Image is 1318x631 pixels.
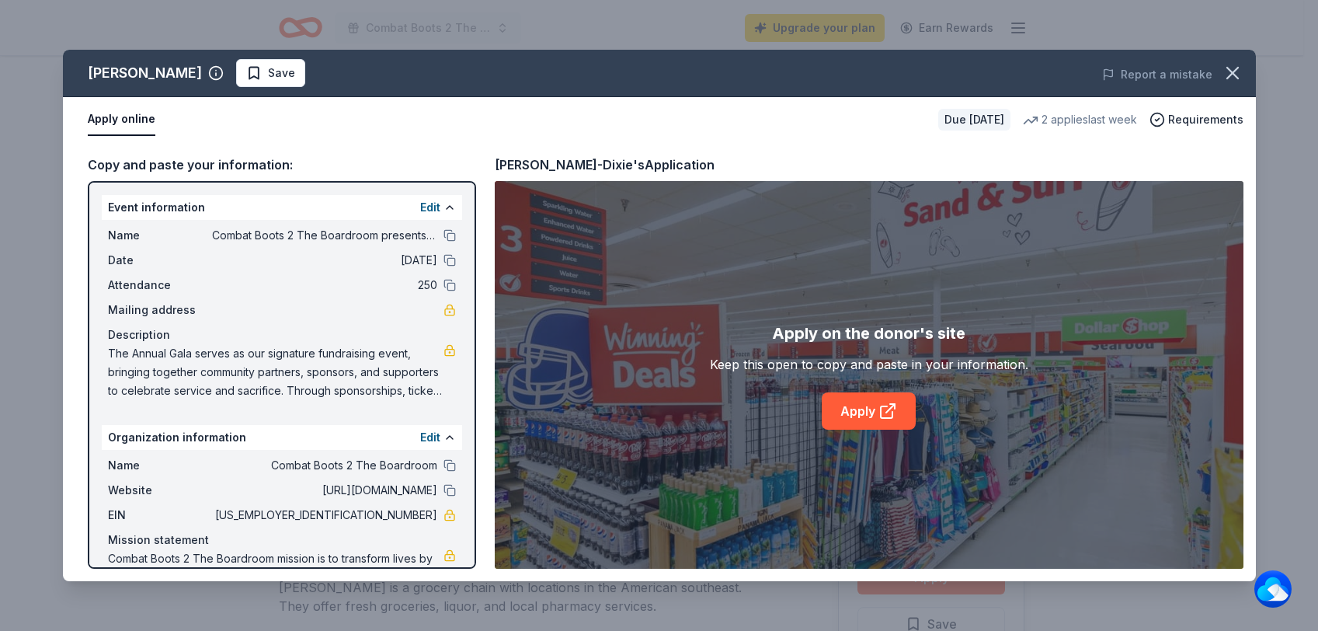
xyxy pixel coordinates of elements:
[88,61,202,85] div: [PERSON_NAME]
[420,198,440,217] button: Edit
[108,276,212,295] span: Attendance
[212,506,437,525] span: [US_EMPLOYER_IDENTIFICATION_NUMBER]
[88,103,155,136] button: Apply online
[236,59,305,87] button: Save
[108,301,212,319] span: Mailing address
[108,531,456,549] div: Mission statement
[1149,110,1243,129] button: Requirements
[212,481,437,500] span: [URL][DOMAIN_NAME]
[212,251,437,270] span: [DATE]
[212,276,437,295] span: 250
[102,195,462,220] div: Event information
[108,481,212,500] span: Website
[108,226,212,245] span: Name
[108,344,443,400] span: The Annual Gala serves as our signature fundraising event, bringing together community partners, ...
[710,355,1028,374] div: Keep this open to copy and paste in your information.
[212,226,437,245] span: Combat Boots 2 The Boardroom presents the "United We Stand" Campaign
[772,321,965,346] div: Apply on the donor's site
[1102,65,1212,84] button: Report a mistake
[822,392,916,430] a: Apply
[108,251,212,270] span: Date
[268,64,295,82] span: Save
[420,428,440,447] button: Edit
[108,506,212,525] span: EIN
[108,549,443,605] span: Combat Boots 2 The Boardroom mission is to transform lives by promoting the economic independence...
[212,456,437,475] span: Combat Boots 2 The Boardroom
[1168,110,1243,129] span: Requirements
[108,456,212,475] span: Name
[108,326,456,344] div: Description
[495,155,715,175] div: [PERSON_NAME]-Dixie's Application
[1023,110,1137,129] div: 2 applies last week
[102,425,462,450] div: Organization information
[88,155,476,175] div: Copy and paste your information:
[938,109,1010,131] div: Due [DATE]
